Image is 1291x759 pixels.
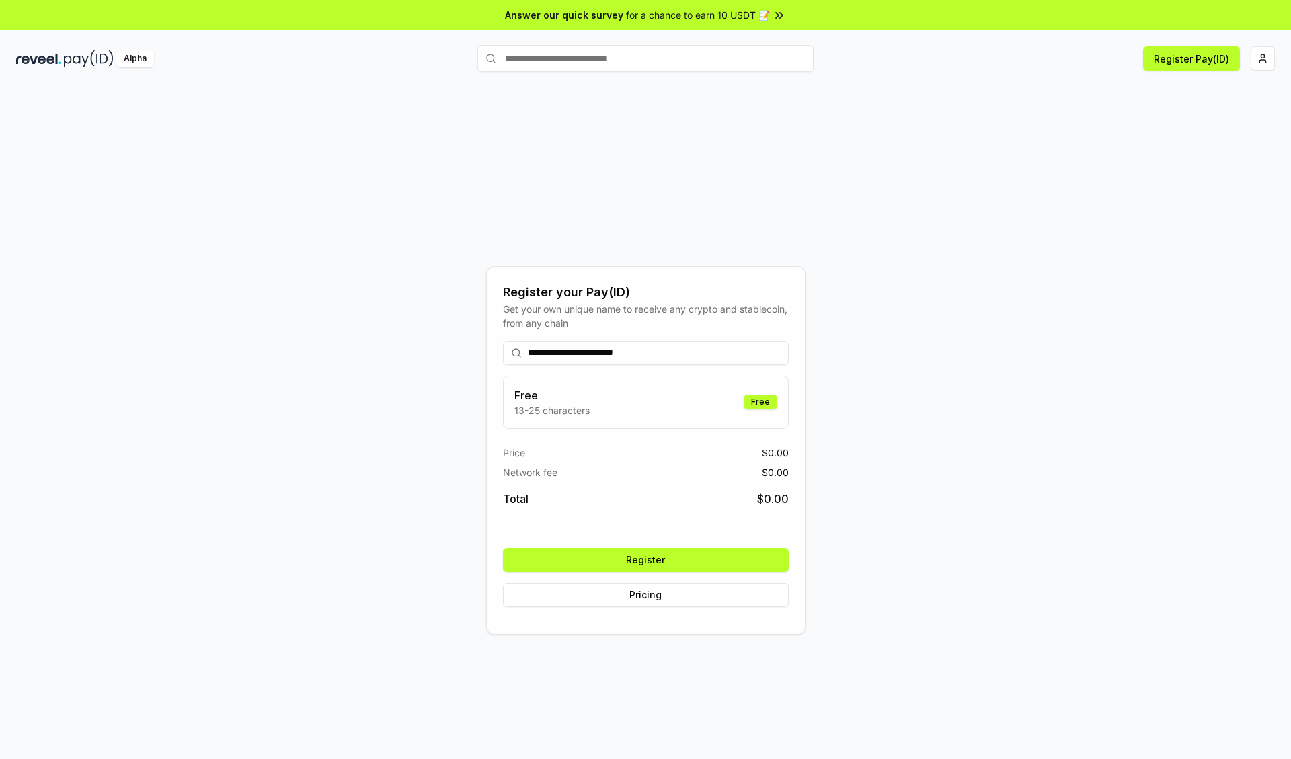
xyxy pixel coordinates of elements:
[503,446,525,460] span: Price
[503,283,789,302] div: Register your Pay(ID)
[503,302,789,330] div: Get your own unique name to receive any crypto and stablecoin, from any chain
[626,8,770,22] span: for a chance to earn 10 USDT 📝
[744,395,777,409] div: Free
[503,548,789,572] button: Register
[514,387,590,403] h3: Free
[762,465,789,479] span: $ 0.00
[757,491,789,507] span: $ 0.00
[503,583,789,607] button: Pricing
[16,50,61,67] img: reveel_dark
[64,50,114,67] img: pay_id
[116,50,154,67] div: Alpha
[762,446,789,460] span: $ 0.00
[505,8,623,22] span: Answer our quick survey
[514,403,590,417] p: 13-25 characters
[503,491,529,507] span: Total
[503,465,557,479] span: Network fee
[1143,46,1240,71] button: Register Pay(ID)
